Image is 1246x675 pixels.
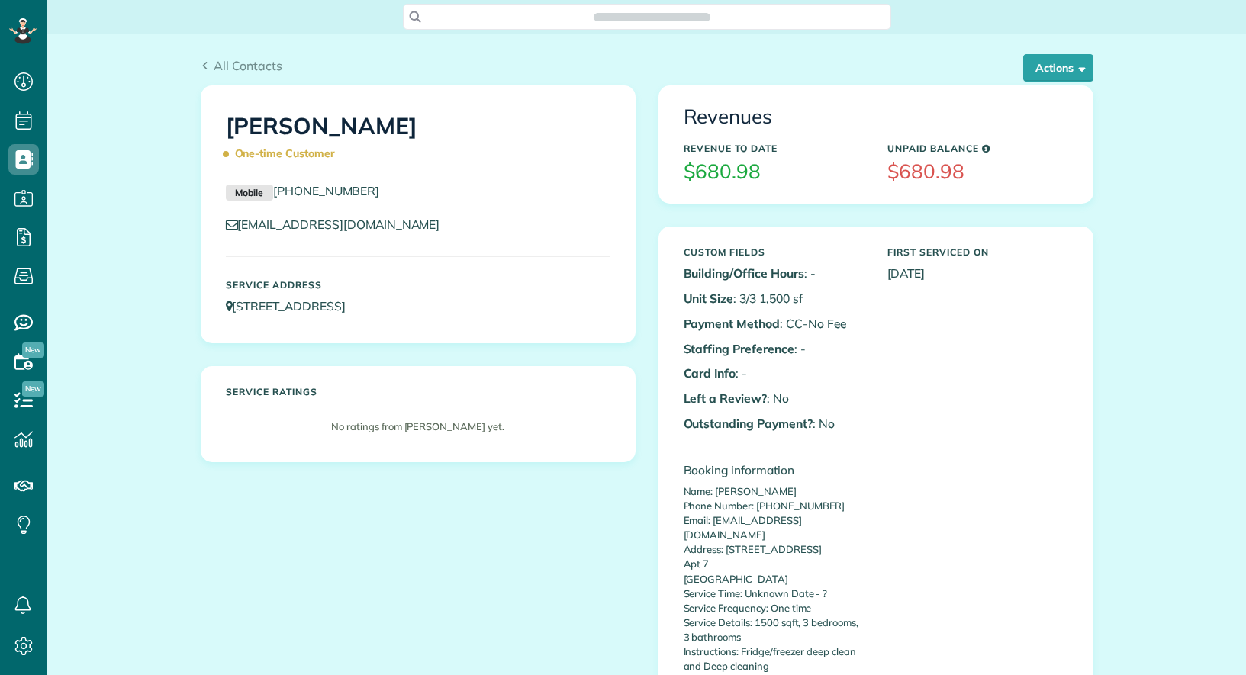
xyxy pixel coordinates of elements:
[226,387,610,397] h5: Service ratings
[226,183,380,198] a: Mobile[PHONE_NUMBER]
[684,341,794,356] b: Staffing Preference
[887,265,1068,282] p: [DATE]
[684,161,864,183] h3: $680.98
[684,316,780,331] b: Payment Method
[684,315,864,333] p: : CC-No Fee
[1023,54,1093,82] button: Actions
[684,415,864,432] p: : No
[226,140,342,167] span: One-time Customer
[226,298,360,313] a: [STREET_ADDRESS]
[214,58,282,73] span: All Contacts
[226,217,455,232] a: [EMAIL_ADDRESS][DOMAIN_NAME]
[684,340,864,358] p: : -
[22,381,44,397] span: New
[684,265,864,282] p: : -
[684,290,864,307] p: : 3/3 1,500 sf
[684,247,864,257] h5: Custom Fields
[887,161,1068,183] h3: $680.98
[684,365,736,381] b: Card Info
[684,390,864,407] p: : No
[684,391,767,406] b: Left a Review?
[684,365,864,382] p: : -
[684,106,1068,128] h3: Revenues
[684,143,864,153] h5: Revenue to Date
[226,280,610,290] h5: Service Address
[201,56,283,75] a: All Contacts
[233,419,603,434] p: No ratings from [PERSON_NAME] yet.
[609,9,695,24] span: Search ZenMaid…
[887,247,1068,257] h5: First Serviced On
[22,342,44,358] span: New
[684,291,734,306] b: Unit Size
[684,265,804,281] b: Building/Office Hours
[684,416,813,431] b: Outstanding Payment?
[226,114,610,167] h1: [PERSON_NAME]
[887,143,1068,153] h5: Unpaid Balance
[684,464,864,477] h4: Booking information
[226,185,273,201] small: Mobile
